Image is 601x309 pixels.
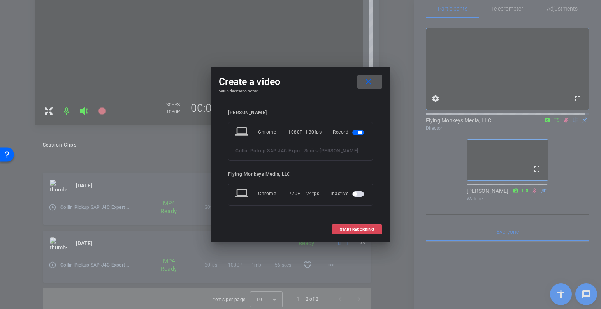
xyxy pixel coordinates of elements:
mat-icon: laptop [235,125,250,139]
button: START RECORDING [332,224,382,234]
div: Flying Monkeys Media, LLC [228,171,373,177]
mat-icon: laptop [235,187,250,201]
span: [PERSON_NAME] [320,148,358,154]
div: [PERSON_NAME] [228,110,373,116]
div: Create a video [219,75,382,89]
div: Record [333,125,366,139]
h4: Setup devices to record [219,89,382,94]
mat-icon: close [364,77,373,87]
div: 1080P | 30fps [288,125,322,139]
span: Collin Pickup SAP J4C Expert Series [235,148,318,154]
span: START RECORDING [340,228,374,231]
span: - [318,148,320,154]
div: Chrome [258,187,289,201]
div: 720P | 24fps [289,187,320,201]
div: Chrome [258,125,288,139]
div: Inactive [330,187,366,201]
